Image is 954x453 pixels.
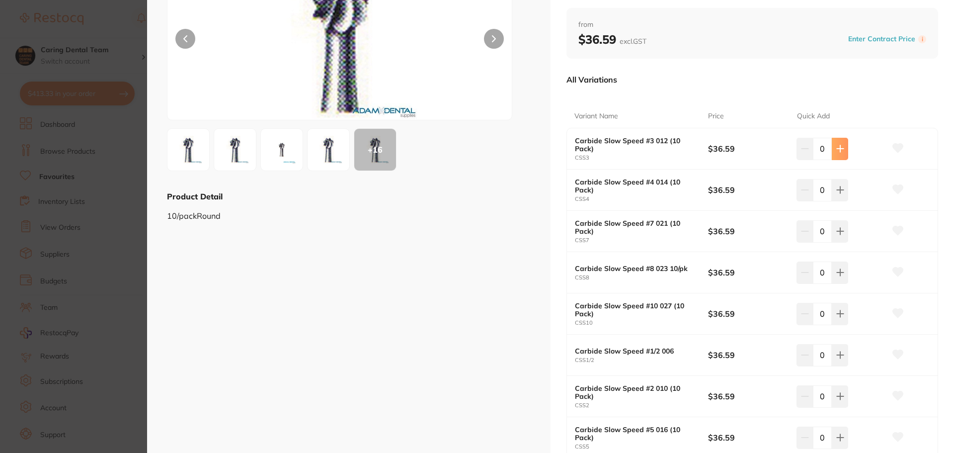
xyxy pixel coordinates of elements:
[578,32,646,47] b: $36.59
[575,137,695,153] b: Carbide Slow Speed #3 012 (10 Pack)
[575,402,708,409] small: CSS2
[575,265,695,272] b: Carbide Slow Speed #8 023 10/pk
[575,237,708,244] small: CSS7
[311,132,346,168] img: anBn
[708,308,788,319] b: $36.59
[354,129,396,171] div: + 16
[575,320,708,326] small: CSS10
[708,267,788,278] b: $36.59
[575,219,695,235] b: Carbide Slow Speed #7 021 (10 Pack)
[575,274,708,281] small: CSS8
[578,20,926,30] span: from
[575,347,695,355] b: Carbide Slow Speed #1/2 006
[620,37,646,46] span: excl. GST
[708,143,788,154] b: $36.59
[708,391,788,402] b: $36.59
[170,132,206,168] img: anBn
[167,202,531,220] div: 10/packRound
[575,357,708,363] small: CSS1/2
[167,191,223,201] b: Product Detail
[708,432,788,443] b: $36.59
[708,350,788,361] b: $36.59
[575,155,708,161] small: CSS3
[708,111,724,121] p: Price
[574,111,618,121] p: Variant Name
[264,132,300,168] img: LmpwZw
[575,384,695,400] b: Carbide Slow Speed #2 010 (10 Pack)
[845,34,918,44] button: Enter Contract Price
[918,35,926,43] label: i
[575,444,708,450] small: CSS5
[217,132,253,168] img: Mi5qcGc
[575,426,695,442] b: Carbide Slow Speed #5 016 (10 Pack)
[575,178,695,194] b: Carbide Slow Speed #4 014 (10 Pack)
[566,75,617,85] p: All Variations
[797,111,830,121] p: Quick Add
[354,128,397,171] button: +16
[575,196,708,202] small: CSS4
[708,226,788,237] b: $36.59
[708,184,788,195] b: $36.59
[575,302,695,318] b: Carbide Slow Speed #10 027 (10 Pack)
